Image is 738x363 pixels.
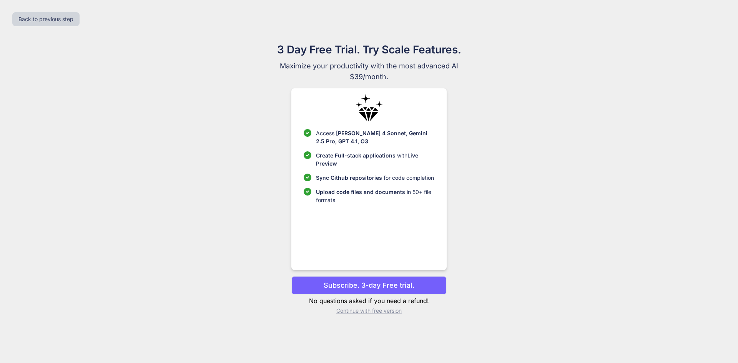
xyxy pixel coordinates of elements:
p: for code completion [316,174,434,182]
button: Back to previous step [12,12,80,26]
p: with [316,151,434,167]
span: [PERSON_NAME] 4 Sonnet, Gemini 2.5 Pro, GPT 4.1, O3 [316,130,427,144]
img: checklist [304,151,311,159]
span: $39/month. [240,71,498,82]
img: checklist [304,174,311,181]
p: Continue with free version [291,307,446,315]
p: in 50+ file formats [316,188,434,204]
button: Subscribe. 3-day Free trial. [291,276,446,295]
span: Sync Github repositories [316,174,382,181]
p: Access [316,129,434,145]
span: Upload code files and documents [316,189,405,195]
p: Subscribe. 3-day Free trial. [324,280,414,290]
p: No questions asked if you need a refund! [291,296,446,305]
h1: 3 Day Free Trial. Try Scale Features. [240,41,498,58]
img: checklist [304,129,311,137]
span: Maximize your productivity with the most advanced AI [240,61,498,71]
img: checklist [304,188,311,196]
span: Create Full-stack applications [316,152,397,159]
